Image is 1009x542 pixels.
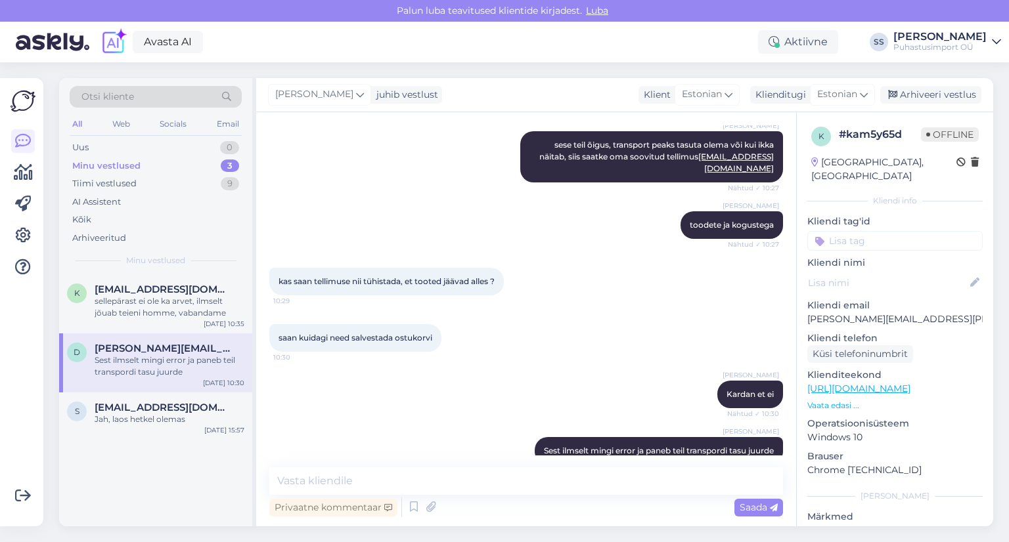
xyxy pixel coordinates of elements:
[204,425,244,435] div: [DATE] 15:57
[807,345,913,363] div: Küsi telefoninumbrit
[72,196,121,209] div: AI Assistent
[203,378,244,388] div: [DATE] 10:30
[682,87,722,102] span: Estonian
[807,231,983,251] input: Lisa tag
[807,256,983,270] p: Kliendi nimi
[126,255,185,266] span: Minu vestlused
[807,449,983,463] p: Brauser
[11,89,35,114] img: Askly Logo
[893,31,1001,52] a: [PERSON_NAME]Puhastusimport OÜ
[808,276,968,290] input: Lisa nimi
[273,352,323,362] span: 10:30
[807,490,983,502] div: [PERSON_NAME]
[95,295,244,319] div: sellepärast ei ole ka arvet, ilmselt jõuab teieni homme, vabandame
[807,383,910,394] a: [URL][DOMAIN_NAME]
[72,232,126,245] div: Arhiveeritud
[818,131,824,141] span: k
[723,121,779,131] span: [PERSON_NAME]
[811,156,956,183] div: [GEOGRAPHIC_DATA], [GEOGRAPHIC_DATA]
[727,389,774,399] span: Kardan et ei
[157,115,189,133] div: Socials
[72,213,91,226] div: Kõik
[221,159,239,173] div: 3
[639,88,671,102] div: Klient
[807,417,983,430] p: Operatsioonisüsteem
[275,87,353,102] span: [PERSON_NAME]
[582,5,612,16] span: Luba
[880,86,981,104] div: Arhiveeri vestlus
[807,430,983,444] p: Windows 10
[727,409,779,419] span: Nähtud ✓ 10:30
[95,402,231,413] span: Superpuhastus@mail.ee
[279,276,495,286] span: kas saan tellimuse nii tühistada, et tooted jäävad alles ?
[750,88,806,102] div: Klienditugi
[539,140,776,173] span: sese teil õigus, transport peaks tasuta olema või kui ikka näitab, siis saatke oma soovitud tellimus
[110,115,133,133] div: Web
[214,115,242,133] div: Email
[723,427,779,436] span: [PERSON_NAME]
[95,354,244,378] div: Sest ilmselt mingi error ja paneb teil transpordi tasu juurde
[893,31,987,42] div: [PERSON_NAME]
[95,413,244,425] div: Jah, laos hetkel olemas
[269,499,397,516] div: Privaatne kommentaar
[817,87,857,102] span: Estonian
[371,88,438,102] div: juhib vestlust
[807,195,983,207] div: Kliendi info
[740,501,778,513] span: Saada
[544,446,774,455] span: Sest ilmselt mingi error ja paneb teil transpordi tasu juurde
[807,463,983,477] p: Chrome [TECHNICAL_ID]
[921,127,979,142] span: Offline
[807,510,983,524] p: Märkmed
[839,127,921,142] div: # kam5y65d
[807,368,983,382] p: Klienditeekond
[81,90,134,104] span: Otsi kliente
[72,177,137,190] div: Tiimi vestlused
[723,370,779,380] span: [PERSON_NAME]
[220,141,239,154] div: 0
[95,343,231,354] span: dagmar.roos@allspark.ee
[807,312,983,326] p: [PERSON_NAME][EMAIL_ADDRESS][PERSON_NAME][DOMAIN_NAME]
[95,283,231,295] span: kaubad@kinkor.ee
[728,240,779,249] span: Nähtud ✓ 10:27
[728,183,779,193] span: Nähtud ✓ 10:27
[698,152,774,173] a: [EMAIL_ADDRESS][DOMAIN_NAME]
[807,215,983,228] p: Kliendi tag'id
[72,141,89,154] div: Uus
[807,331,983,345] p: Kliendi telefon
[74,288,80,298] span: k
[204,319,244,329] div: [DATE] 10:35
[723,201,779,211] span: [PERSON_NAME]
[893,42,987,52] div: Puhastusimport OÜ
[807,400,983,411] p: Vaata edasi ...
[279,333,432,343] span: saan kuidagi need salvestada ostukorvi
[221,177,239,190] div: 9
[273,296,323,306] span: 10:29
[870,33,888,51] div: SS
[100,28,127,56] img: explore-ai
[74,347,80,357] span: d
[75,406,79,416] span: S
[758,30,838,54] div: Aktiivne
[807,299,983,312] p: Kliendi email
[133,31,203,53] a: Avasta AI
[690,220,774,230] span: toodete ja kogustega
[72,159,141,173] div: Minu vestlused
[70,115,85,133] div: All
